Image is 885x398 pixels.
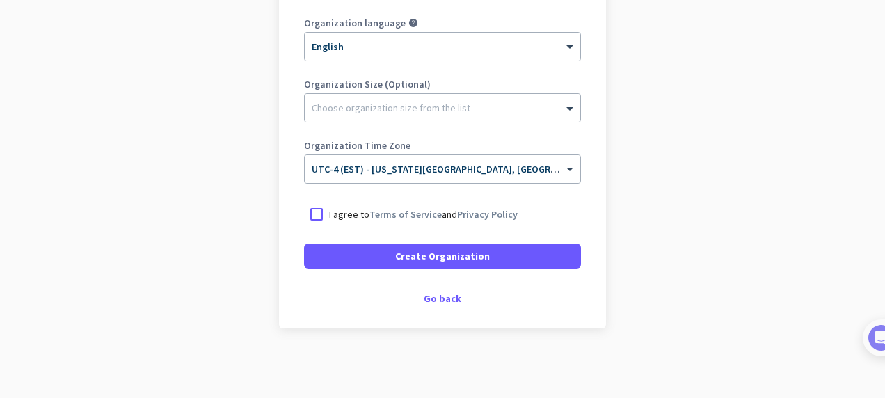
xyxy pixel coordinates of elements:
button: Create Organization [304,244,581,269]
a: Privacy Policy [457,208,518,221]
div: Go back [304,294,581,303]
i: help [408,18,418,28]
p: I agree to and [329,207,518,221]
label: Organization Time Zone [304,141,581,150]
label: Organization language [304,18,406,28]
label: Organization Size (Optional) [304,79,581,89]
span: Create Organization [395,249,490,263]
a: Terms of Service [369,208,442,221]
